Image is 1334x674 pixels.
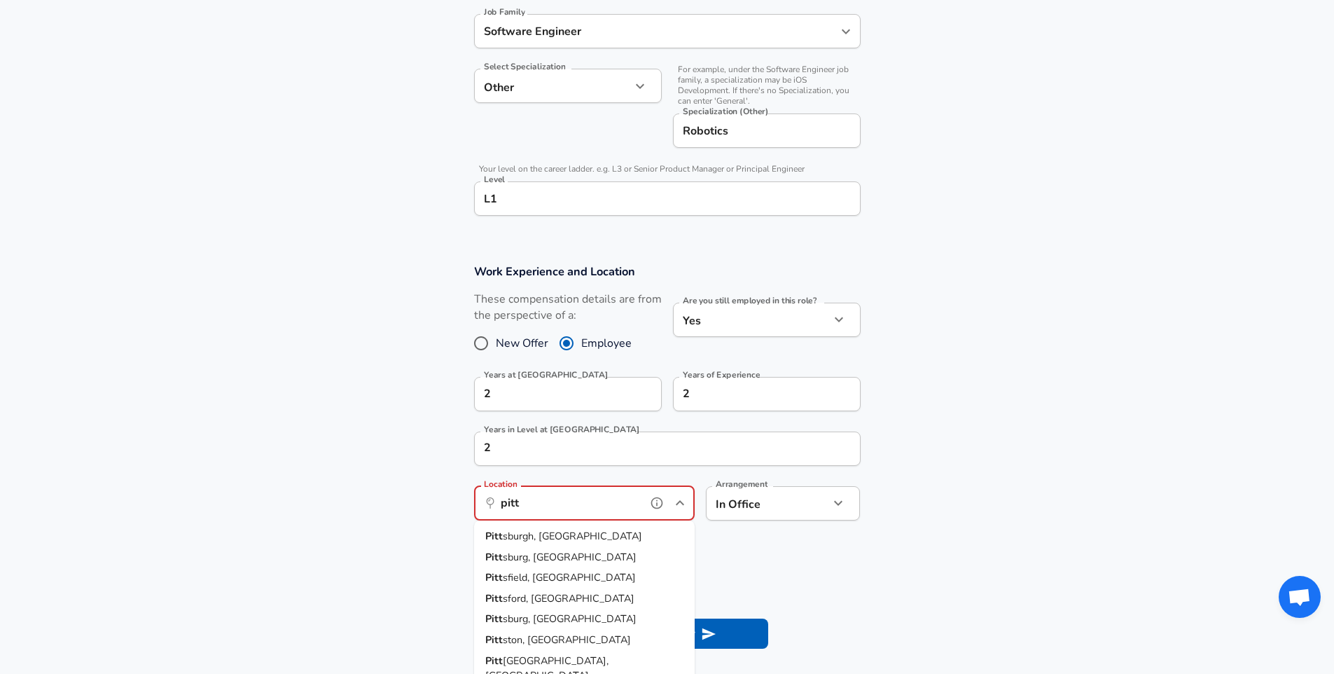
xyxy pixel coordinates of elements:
strong: Pitt [485,654,503,668]
label: Years in Level at [GEOGRAPHIC_DATA] [484,425,640,434]
div: Yes [673,303,830,337]
strong: Pitt [485,633,503,647]
label: Years of Experience [683,371,760,379]
button: help [646,493,667,514]
div: Open chat [1279,576,1321,618]
label: Years at [GEOGRAPHIC_DATA] [484,371,608,379]
input: L3 [480,188,854,209]
button: Open [836,22,856,41]
strong: Pitt [485,550,503,564]
span: For example, under the Software Engineer job family, a specialization may be iOS Development. If ... [673,64,861,106]
label: Select Specialization [484,62,565,71]
strong: Pitt [485,570,503,584]
span: Your level on the career ladder. e.g. L3 or Senior Product Manager or Principal Engineer [474,164,861,174]
strong: Pitt [485,591,503,605]
label: Arrangement [716,480,767,488]
h3: Work Experience and Location [474,263,861,280]
strong: Pitt [485,612,503,626]
span: ston, [GEOGRAPHIC_DATA] [503,633,631,647]
span: sford, [GEOGRAPHIC_DATA] [503,591,634,605]
label: Job Family [484,8,525,16]
input: Software Engineer [480,20,833,42]
span: sburg, [GEOGRAPHIC_DATA] [503,550,637,564]
input: 0 [474,377,631,411]
label: Location [484,480,517,488]
div: Other [474,69,631,103]
label: Are you still employed in this role? [683,296,817,305]
label: Level [484,175,505,184]
div: In Office [706,486,809,521]
span: sfield, [GEOGRAPHIC_DATA] [503,570,636,584]
span: sburg, [GEOGRAPHIC_DATA] [503,612,637,626]
label: These compensation details are from the perspective of a: [474,291,662,324]
span: sburgh, [GEOGRAPHIC_DATA] [503,529,642,543]
span: New Offer [496,335,548,352]
strong: Pitt [485,529,503,543]
button: Close [670,493,690,513]
label: Specialization (Other) [683,107,768,116]
input: 1 [474,432,830,466]
input: 7 [673,377,830,411]
span: Employee [581,335,632,352]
